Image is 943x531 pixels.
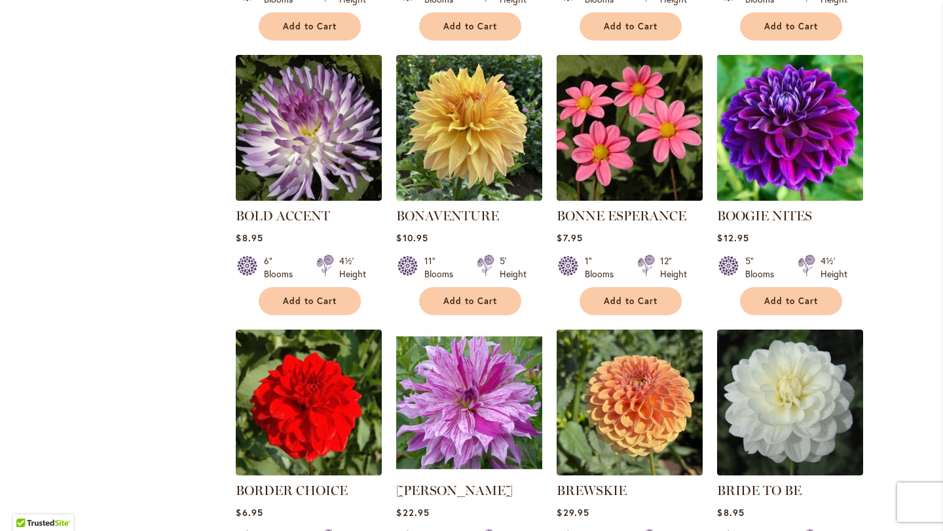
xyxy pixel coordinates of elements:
[557,55,703,201] img: BONNE ESPERANCE
[740,12,842,41] button: Add to Cart
[396,191,542,203] a: Bonaventure
[717,208,812,224] a: BOOGIE NITES
[236,231,263,244] span: $8.95
[443,296,497,307] span: Add to Cart
[557,506,589,519] span: $29.95
[717,231,749,244] span: $12.95
[717,330,863,475] img: BRIDE TO BE
[764,296,818,307] span: Add to Cart
[745,254,782,281] div: 5" Blooms
[821,254,847,281] div: 4½' Height
[396,55,542,201] img: Bonaventure
[424,254,461,281] div: 11" Blooms
[236,483,348,498] a: BORDER CHOICE
[396,330,542,475] img: Brandon Michael
[419,287,521,315] button: Add to Cart
[283,21,337,32] span: Add to Cart
[557,191,703,203] a: BONNE ESPERANCE
[259,12,361,41] button: Add to Cart
[764,21,818,32] span: Add to Cart
[236,466,382,478] a: BORDER CHOICE
[500,254,527,281] div: 5' Height
[557,483,627,498] a: BREWSKIE
[339,254,366,281] div: 4½' Height
[10,485,46,521] iframe: Launch Accessibility Center
[557,466,703,478] a: BREWSKIE
[585,254,621,281] div: 1" Blooms
[604,21,657,32] span: Add to Cart
[396,231,428,244] span: $10.95
[236,55,382,201] img: BOLD ACCENT
[714,51,867,204] img: BOOGIE NITES
[717,483,802,498] a: BRIDE TO BE
[717,466,863,478] a: BRIDE TO BE
[396,208,499,224] a: BONAVENTURE
[236,506,263,519] span: $6.95
[259,287,361,315] button: Add to Cart
[264,254,301,281] div: 6" Blooms
[717,506,744,519] span: $8.95
[740,287,842,315] button: Add to Cart
[660,254,687,281] div: 12" Height
[236,208,330,224] a: BOLD ACCENT
[580,287,682,315] button: Add to Cart
[396,466,542,478] a: Brandon Michael
[283,296,337,307] span: Add to Cart
[557,330,703,475] img: BREWSKIE
[557,231,582,244] span: $7.95
[717,191,863,203] a: BOOGIE NITES
[236,330,382,475] img: BORDER CHOICE
[236,191,382,203] a: BOLD ACCENT
[396,506,429,519] span: $22.95
[419,12,521,41] button: Add to Cart
[443,21,497,32] span: Add to Cart
[580,12,682,41] button: Add to Cart
[604,296,657,307] span: Add to Cart
[557,208,686,224] a: BONNE ESPERANCE
[396,483,513,498] a: [PERSON_NAME]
